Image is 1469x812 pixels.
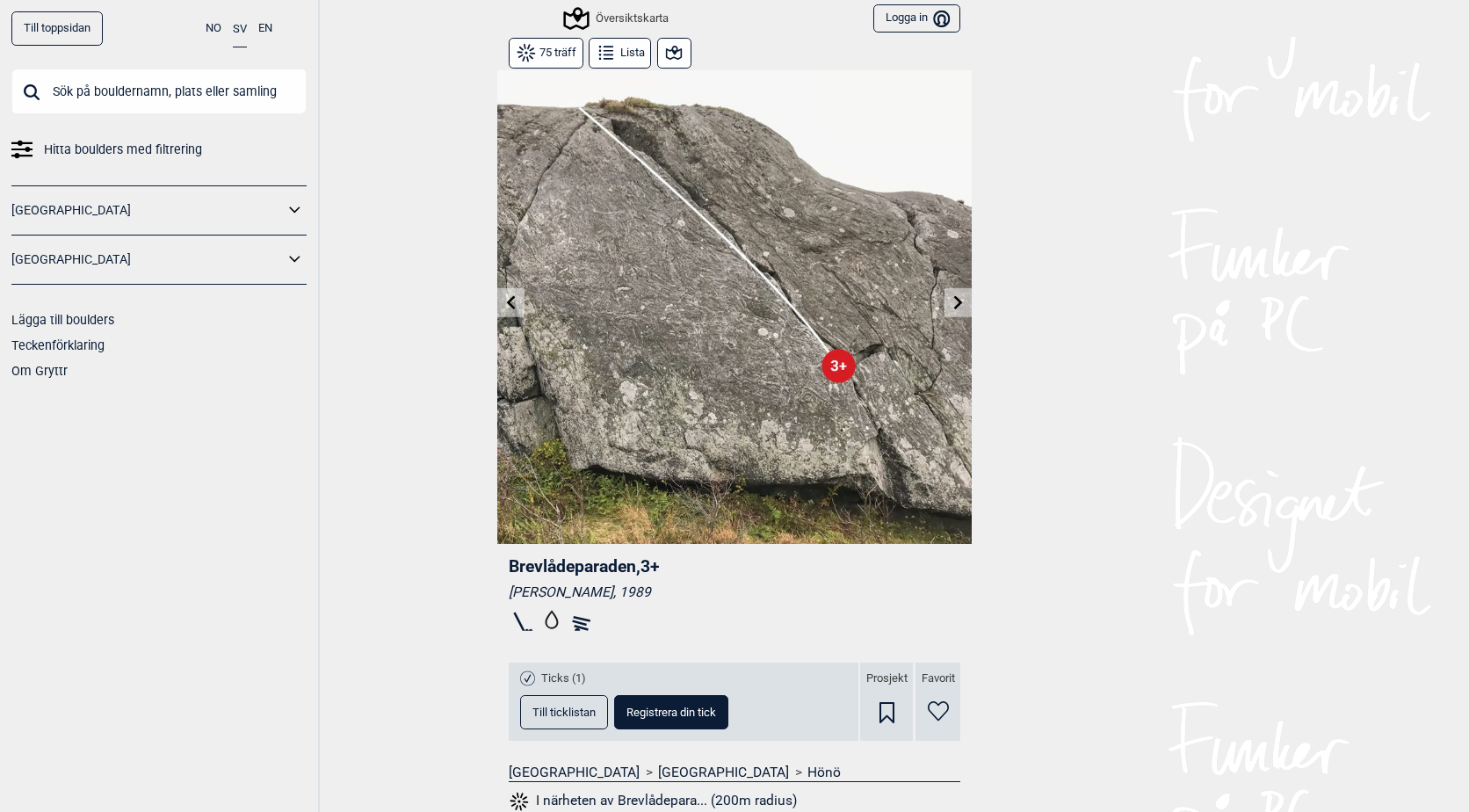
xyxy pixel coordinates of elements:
[532,707,596,718] span: Till ticklistan
[541,671,586,686] span: Ticks (1)
[520,695,608,729] button: Till ticklistan
[11,313,114,327] a: Lägga till boulders
[233,11,247,47] button: SV
[11,11,103,46] a: Till toppsidan
[11,364,68,378] a: Om Gryttr
[589,38,651,69] button: Lista
[11,69,307,114] input: Sök på bouldernamn, plats eller samling
[566,8,669,29] div: Översiktskarta
[509,556,660,576] span: Brevlådeparaden , 3+
[614,695,728,729] button: Registrera din tick
[807,764,841,781] a: Hönö
[497,69,972,544] img: Brevladeparaden 230403
[922,671,955,686] span: Favorit
[11,247,284,272] a: [GEOGRAPHIC_DATA]
[658,764,789,781] a: [GEOGRAPHIC_DATA]
[258,11,272,46] button: EN
[873,4,960,33] button: Logga in
[44,137,202,163] span: Hitta boulders med filtrering
[626,707,716,718] span: Registrera din tick
[509,38,583,69] button: 75 träff
[860,663,913,741] div: Prosjekt
[509,584,960,601] div: [PERSON_NAME], 1989
[11,338,105,352] a: Teckenförklaring
[206,11,221,46] button: NO
[11,198,284,223] a: [GEOGRAPHIC_DATA]
[11,137,307,163] a: Hitta boulders med filtrering
[509,764,640,781] a: [GEOGRAPHIC_DATA]
[509,764,960,781] nav: > >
